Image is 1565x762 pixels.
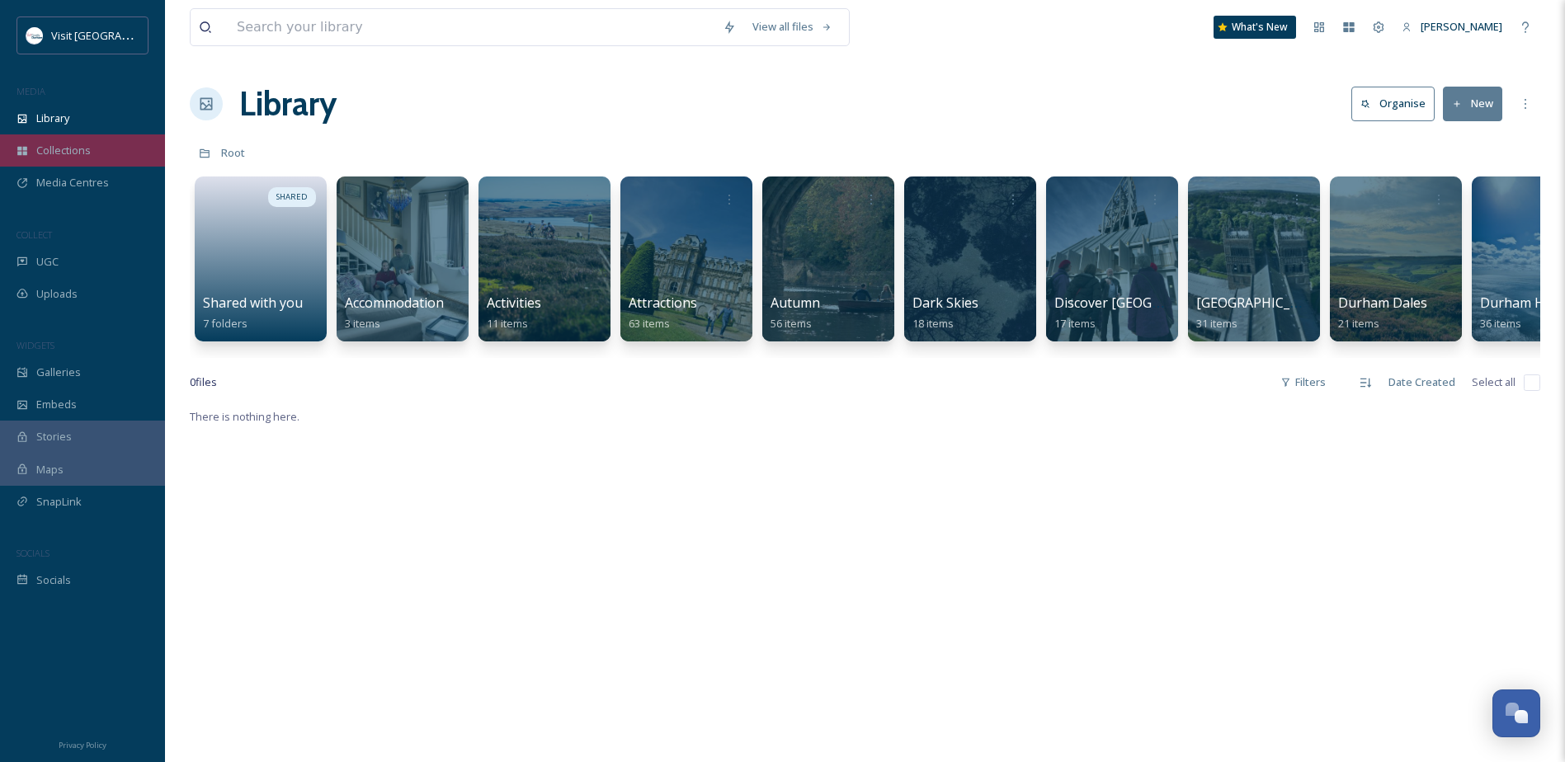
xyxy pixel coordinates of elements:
span: 56 items [771,316,812,331]
a: SHAREDShared with you7 folders [190,168,332,341]
a: Organise [1351,87,1443,120]
a: [GEOGRAPHIC_DATA]31 items [1196,295,1329,331]
a: Library [239,79,337,129]
div: Date Created [1380,366,1464,398]
span: Shared with you [203,294,303,312]
span: Durham Dales [1338,294,1427,312]
a: Discover [GEOGRAPHIC_DATA]17 items [1054,295,1244,331]
span: 7 folders [203,316,247,331]
button: Organise [1351,87,1435,120]
span: 63 items [629,316,670,331]
button: New [1443,87,1502,120]
span: 36 items [1480,316,1521,331]
span: [PERSON_NAME] [1421,19,1502,34]
span: 21 items [1338,316,1379,331]
span: There is nothing here. [190,409,299,424]
a: Accommodation3 items [345,295,444,331]
span: Activities [487,294,541,312]
span: Autumn [771,294,820,312]
span: 18 items [912,316,954,331]
span: SHARED [276,191,308,203]
a: Root [221,143,245,162]
span: UGC [36,254,59,270]
span: Library [36,111,69,126]
span: Visit [GEOGRAPHIC_DATA] [51,27,179,43]
span: Socials [36,572,71,588]
span: 0 file s [190,374,217,390]
span: Root [221,145,245,160]
div: Filters [1272,366,1334,398]
span: Accommodation [345,294,444,312]
a: Attractions63 items [629,295,697,331]
span: MEDIA [16,85,45,97]
a: View all files [744,11,841,43]
span: 3 items [345,316,380,331]
span: 11 items [487,316,528,331]
span: SnapLink [36,494,82,510]
span: Media Centres [36,175,109,190]
span: WIDGETS [16,339,54,351]
span: Uploads [36,286,78,302]
input: Search your library [229,9,714,45]
a: Activities11 items [487,295,541,331]
span: SOCIALS [16,547,49,559]
span: 17 items [1054,316,1096,331]
span: Collections [36,143,91,158]
a: [PERSON_NAME] [1393,11,1511,43]
button: Open Chat [1492,689,1540,737]
a: Autumn56 items [771,295,820,331]
span: Maps [36,462,64,477]
a: Durham Dales21 items [1338,295,1427,331]
span: Dark Skies [912,294,978,312]
span: Discover [GEOGRAPHIC_DATA] [1054,294,1244,312]
span: Galleries [36,365,81,380]
span: [GEOGRAPHIC_DATA] [1196,294,1329,312]
span: COLLECT [16,228,52,241]
span: Select all [1472,374,1516,390]
span: Embeds [36,397,77,412]
a: What's New [1214,16,1296,39]
a: Privacy Policy [59,734,106,754]
span: Privacy Policy [59,740,106,750]
span: Stories [36,429,72,444]
img: 1680077135441.jpeg [26,27,43,44]
span: Attractions [629,294,697,312]
span: 31 items [1196,316,1237,331]
a: Dark Skies18 items [912,295,978,331]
